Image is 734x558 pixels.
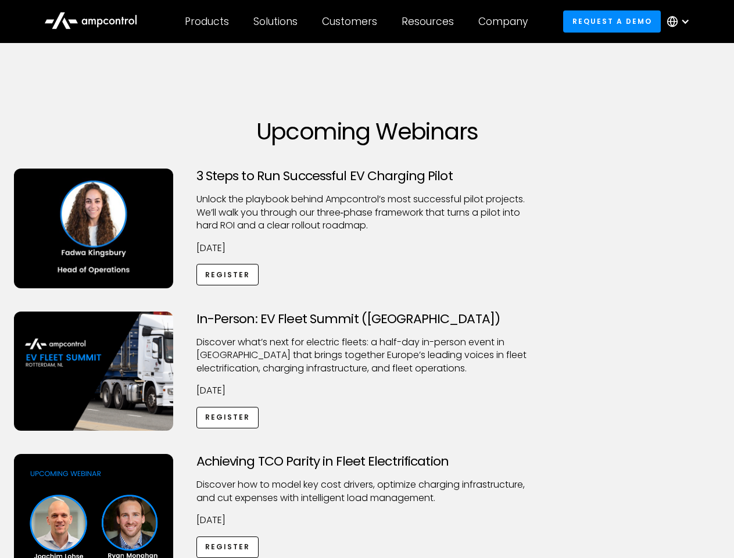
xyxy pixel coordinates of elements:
div: Solutions [253,15,298,28]
div: Resources [402,15,454,28]
h3: 3 Steps to Run Successful EV Charging Pilot [196,169,538,184]
a: Register [196,407,259,428]
a: Register [196,536,259,558]
p: [DATE] [196,242,538,255]
div: Company [478,15,528,28]
p: Unlock the playbook behind Ampcontrol’s most successful pilot projects. We’ll walk you through ou... [196,193,538,232]
p: Discover how to model key cost drivers, optimize charging infrastructure, and cut expenses with i... [196,478,538,505]
a: Request a demo [563,10,661,32]
p: [DATE] [196,514,538,527]
div: Products [185,15,229,28]
h3: Achieving TCO Parity in Fleet Electrification [196,454,538,469]
h3: In-Person: EV Fleet Summit ([GEOGRAPHIC_DATA]) [196,312,538,327]
a: Register [196,264,259,285]
div: Customers [322,15,377,28]
p: ​Discover what’s next for electric fleets: a half-day in-person event in [GEOGRAPHIC_DATA] that b... [196,336,538,375]
p: [DATE] [196,384,538,397]
h1: Upcoming Webinars [14,117,721,145]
